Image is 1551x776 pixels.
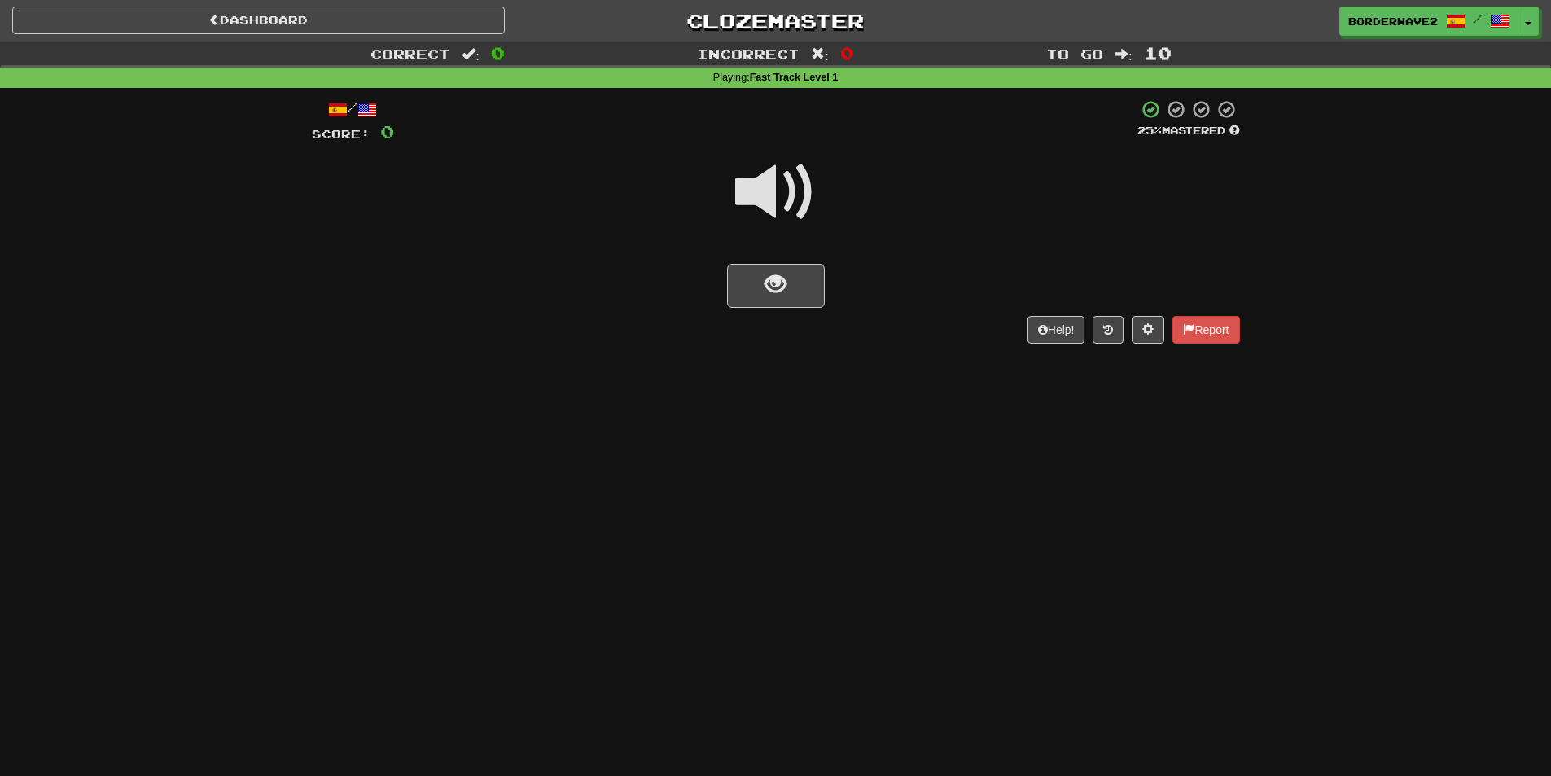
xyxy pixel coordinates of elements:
a: borderwave2 / [1339,7,1518,36]
strong: Fast Track Level 1 [750,72,839,83]
span: borderwave2 [1348,14,1438,28]
span: Correct [370,46,450,62]
span: / [1474,13,1482,24]
span: Score: [312,127,370,141]
span: 25 % [1137,124,1162,137]
div: Mastered [1137,124,1240,138]
span: 0 [840,43,854,63]
span: : [811,47,829,61]
span: : [1115,47,1133,61]
span: To go [1046,46,1103,62]
span: 0 [491,43,505,63]
span: : [462,47,480,61]
a: Dashboard [12,7,505,34]
div: / [312,99,394,120]
a: Clozemaster [529,7,1022,35]
span: 0 [380,121,394,142]
span: 10 [1144,43,1172,63]
span: Incorrect [697,46,800,62]
button: Round history (alt+y) [1093,316,1124,344]
button: show sentence [727,264,825,308]
button: Report [1172,316,1239,344]
button: Help! [1027,316,1085,344]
